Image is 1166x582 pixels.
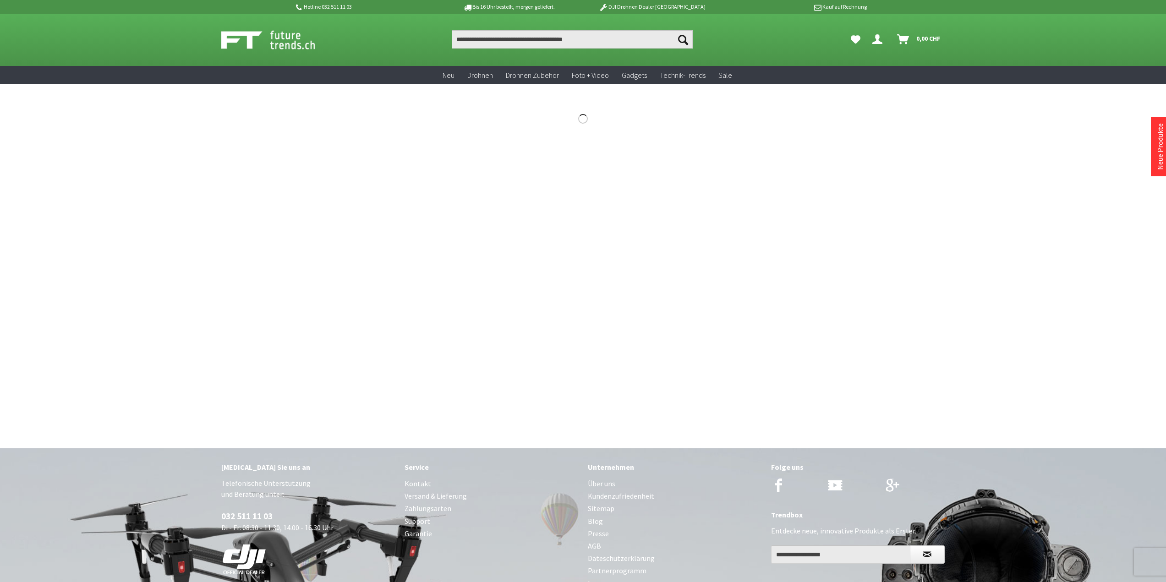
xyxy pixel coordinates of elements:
[771,545,910,564] input: Ihre E-Mail Adresse
[622,71,647,80] span: Gadgets
[724,1,867,12] p: Kauf auf Rechnung
[615,66,653,85] a: Gadgets
[580,1,723,12] p: DJI Drohnen Dealer [GEOGRAPHIC_DATA]
[910,545,945,564] button: Newsletter abonnieren
[565,66,615,85] a: Foto + Video
[221,511,273,522] a: 032 511 11 03
[461,66,499,85] a: Drohnen
[572,71,609,80] span: Foto + Video
[588,552,762,565] a: Dateschutzerklärung
[653,66,712,85] a: Technik-Trends
[405,502,579,515] a: Zahlungsarten
[588,478,762,490] a: Über uns
[846,30,865,49] a: Meine Favoriten
[588,515,762,528] a: Blog
[221,544,267,575] img: white-dji-schweiz-logo-official_140x140.png
[405,515,579,528] a: Support
[221,461,395,473] div: [MEDICAL_DATA] Sie uns an
[916,31,941,46] span: 0,00 CHF
[1155,123,1165,170] a: Neue Produkte
[294,1,437,12] p: Hotline 032 511 11 03
[588,461,762,473] div: Unternehmen
[869,30,890,49] a: Dein Konto
[436,66,461,85] a: Neu
[588,540,762,552] a: AGB
[771,509,945,521] div: Trendbox
[506,71,559,80] span: Drohnen Zubehör
[438,1,580,12] p: Bis 16 Uhr bestellt, morgen geliefert.
[771,461,945,473] div: Folge uns
[588,490,762,502] a: Kundenzufriedenheit
[405,528,579,540] a: Garantie
[405,490,579,502] a: Versand & Lieferung
[771,525,945,536] p: Entdecke neue, innovative Produkte als Erster.
[499,66,565,85] a: Drohnen Zubehör
[588,502,762,515] a: Sitemap
[893,30,945,49] a: Warenkorb
[712,66,739,85] a: Sale
[405,461,579,473] div: Service
[221,28,335,51] img: Shop Futuretrends - zur Startseite wechseln
[443,71,454,80] span: Neu
[660,71,706,80] span: Technik-Trends
[467,71,493,80] span: Drohnen
[452,30,693,49] input: Produkt, Marke, Kategorie, EAN, Artikelnummer…
[405,478,579,490] a: Kontakt
[588,565,762,577] a: Partnerprogramm
[673,30,693,49] button: Suchen
[718,71,732,80] span: Sale
[588,528,762,540] a: Presse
